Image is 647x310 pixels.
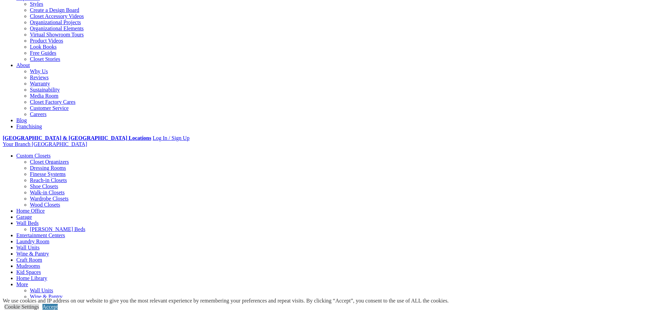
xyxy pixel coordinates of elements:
a: Mudrooms [16,263,40,269]
a: Organizational Elements [30,26,84,31]
a: Closet Organizers [30,159,69,165]
a: Finesse Systems [30,171,66,177]
a: Wall Beds [16,220,39,226]
a: About [16,62,30,68]
a: Virtual Showroom Tours [30,32,84,37]
span: [GEOGRAPHIC_DATA] [32,141,87,147]
a: [PERSON_NAME] Beds [30,226,85,232]
a: Careers [30,111,47,117]
a: Wall Units [30,288,53,293]
a: Shoe Closets [30,183,58,189]
a: More menu text will display only on big screen [16,281,28,287]
a: Closet Accessory Videos [30,13,84,19]
a: Cookie Settings [4,304,39,310]
a: Closet Factory Cares [30,99,75,105]
div: We use cookies and IP address on our website to give you the most relevant experience by remember... [3,298,449,304]
a: Free Guides [30,50,56,56]
a: Reviews [30,75,49,80]
a: Wall Units [16,245,39,250]
a: Walk-in Closets [30,190,65,195]
a: Home Office [16,208,45,214]
a: Wood Closets [30,202,60,208]
a: Closet Stories [30,56,60,62]
a: Craft Room [16,257,42,263]
a: Garage [16,214,32,220]
a: Media Room [30,93,58,99]
a: Wardrobe Closets [30,196,69,201]
a: Blog [16,117,27,123]
a: Product Videos [30,38,63,44]
a: Franchising [16,124,42,129]
a: Wine & Pantry [30,294,62,299]
a: Laundry Room [16,239,49,244]
span: Your Branch [3,141,30,147]
a: Home Library [16,275,47,281]
a: Log In / Sign Up [152,135,189,141]
a: Create a Design Board [30,7,79,13]
a: Why Us [30,68,48,74]
a: Your Branch [GEOGRAPHIC_DATA] [3,141,87,147]
a: Reach-in Closets [30,177,67,183]
a: Customer Service [30,105,69,111]
a: Sustainability [30,87,60,93]
a: Warranty [30,81,50,86]
a: Accept [42,304,58,310]
a: Entertainment Centers [16,232,65,238]
a: Organizational Projects [30,19,81,25]
a: Styles [30,1,43,7]
a: Custom Closets [16,153,51,159]
a: Kid Spaces [16,269,41,275]
a: [GEOGRAPHIC_DATA] & [GEOGRAPHIC_DATA] Locations [3,135,151,141]
a: Wine & Pantry [16,251,49,257]
a: Look Books [30,44,57,50]
a: Dressing Rooms [30,165,66,171]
